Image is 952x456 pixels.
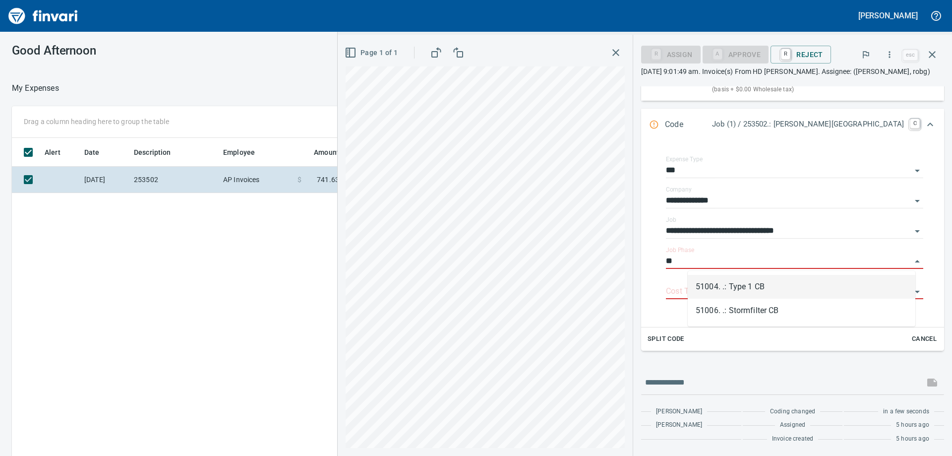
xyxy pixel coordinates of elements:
[12,44,223,58] h3: Good Afternoon
[688,299,915,323] li: 51006. .: Stormfilter CB
[6,4,80,28] img: Finvari
[910,285,924,299] button: Open
[12,82,59,94] p: My Expenses
[712,119,904,130] p: Job (1) / 253502.: [PERSON_NAME][GEOGRAPHIC_DATA]
[12,82,59,94] nav: breadcrumb
[896,434,929,444] span: 5 hours ago
[666,217,676,223] label: Job
[858,10,918,21] h5: [PERSON_NAME]
[712,85,904,95] p: (basis + $0.00 Wholesale tax)
[911,333,938,345] span: Cancel
[770,407,815,417] span: Coding changed
[343,44,402,62] button: Page 1 of 1
[317,175,339,185] span: 741.63
[314,146,339,158] span: Amount
[641,141,944,351] div: Expand
[80,167,130,193] td: [DATE]
[688,275,915,299] li: 51004. .: Type 1 CB
[223,146,255,158] span: Employee
[134,146,184,158] span: Description
[883,407,929,417] span: in a few seconds
[920,371,944,394] span: This records your message into the invoice and notifies anyone mentioned
[771,46,831,64] button: RReject
[780,420,805,430] span: Assigned
[879,44,900,65] button: More
[45,146,60,158] span: Alert
[641,50,700,58] div: Assign
[297,175,301,185] span: $
[666,247,694,253] label: Job Phase
[910,119,920,129] a: C
[301,146,339,158] span: Amount
[772,434,814,444] span: Invoice created
[24,117,169,127] p: Drag a column heading here to group the table
[656,420,702,430] span: [PERSON_NAME]
[903,50,918,61] a: esc
[896,420,929,430] span: 5 hours ago
[665,119,712,131] p: Code
[134,146,171,158] span: Description
[703,50,769,58] div: Job Phase required
[223,146,268,158] span: Employee
[84,146,113,158] span: Date
[900,43,944,66] span: Close invoice
[908,331,940,347] button: Cancel
[641,66,944,76] p: [DATE] 9:01:49 am. Invoice(s) From HD [PERSON_NAME]. Assignee: ([PERSON_NAME], robg)
[219,167,294,193] td: AP Invoices
[656,407,702,417] span: [PERSON_NAME]
[645,331,687,347] button: Split Code
[347,47,398,59] span: Page 1 of 1
[641,109,944,141] div: Expand
[778,46,823,63] span: Reject
[910,224,924,238] button: Open
[910,194,924,208] button: Open
[666,156,703,162] label: Expense Type
[910,164,924,178] button: Open
[648,333,684,345] span: Split Code
[666,187,692,193] label: Company
[910,255,924,268] button: Close
[84,146,100,158] span: Date
[855,44,877,65] button: Flag
[781,49,790,60] a: R
[45,146,73,158] span: Alert
[130,167,219,193] td: 253502
[856,8,920,23] button: [PERSON_NAME]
